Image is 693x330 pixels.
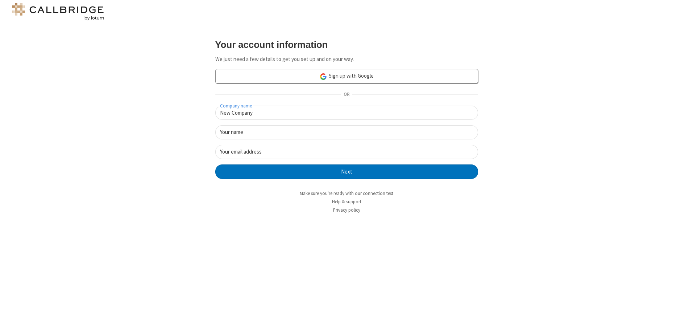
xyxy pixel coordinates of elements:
span: OR [341,90,352,100]
img: google-icon.png [319,73,327,81]
input: Your name [215,125,478,139]
a: Privacy policy [333,207,360,213]
a: Help & support [332,199,361,205]
input: Company name [215,106,478,120]
input: Your email address [215,145,478,159]
a: Make sure you're ready with our connection test [300,190,393,196]
h3: Your account information [215,40,478,50]
a: Sign up with Google [215,69,478,83]
img: logo@2x.png [11,3,105,20]
button: Next [215,164,478,179]
p: We just need a few details to get you set up and on your way. [215,55,478,64]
